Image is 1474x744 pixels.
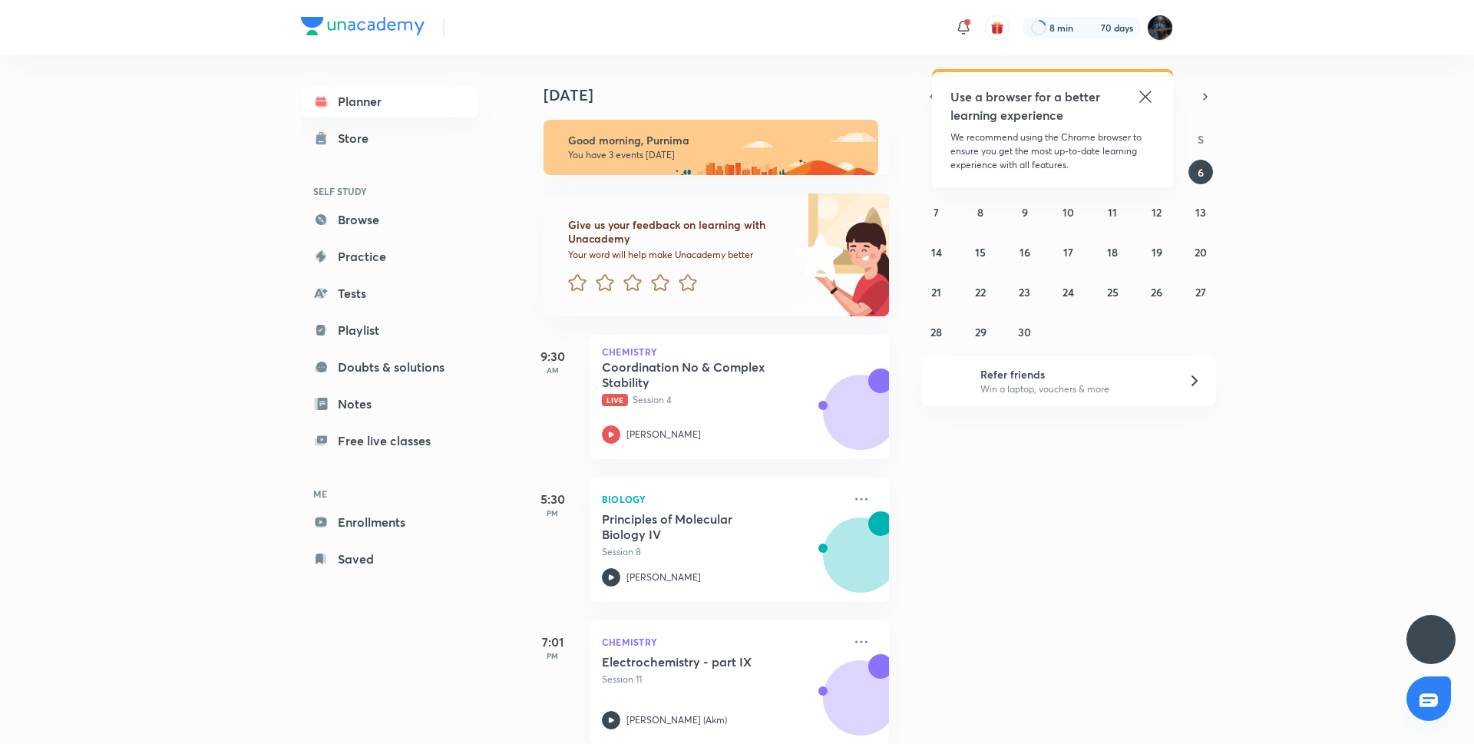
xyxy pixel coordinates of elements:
[544,86,904,104] h4: [DATE]
[924,200,949,224] button: September 7, 2025
[301,481,479,507] h6: ME
[522,508,583,517] p: PM
[1195,245,1207,260] abbr: September 20, 2025
[626,570,701,584] p: [PERSON_NAME]
[930,325,942,339] abbr: September 28, 2025
[301,389,479,419] a: Notes
[1022,205,1028,220] abbr: September 9, 2025
[1147,15,1173,41] img: Purnima Sharma
[934,365,964,396] img: referral
[985,15,1010,40] button: avatar
[602,394,628,406] span: Live
[980,382,1169,396] p: Win a laptop, vouchers & more
[1188,279,1213,304] button: September 27, 2025
[522,365,583,375] p: AM
[1013,200,1037,224] button: September 9, 2025
[805,511,889,617] img: unacademy
[968,319,993,344] button: September 29, 2025
[602,633,843,651] p: Chemistry
[980,366,1169,382] h6: Refer friends
[745,193,889,316] img: feedback_image
[301,123,479,154] a: Store
[301,507,479,537] a: Enrollments
[990,21,1004,35] img: avatar
[1108,205,1117,220] abbr: September 11, 2025
[568,218,792,246] h6: Give us your feedback on learning with Unacademy
[301,352,479,382] a: Doubts & solutions
[1100,279,1125,304] button: September 25, 2025
[1020,245,1030,260] abbr: September 16, 2025
[1100,240,1125,264] button: September 18, 2025
[602,393,843,407] p: Session 4
[1063,205,1074,220] abbr: September 10, 2025
[602,654,793,670] h5: Electrochemistry - part IX
[968,279,993,304] button: September 22, 2025
[1013,240,1037,264] button: September 16, 2025
[1152,245,1162,260] abbr: September 19, 2025
[977,205,983,220] abbr: September 8, 2025
[544,120,878,175] img: morning
[1145,279,1169,304] button: September 26, 2025
[301,315,479,346] a: Playlist
[1107,245,1118,260] abbr: September 18, 2025
[301,544,479,574] a: Saved
[301,425,479,456] a: Free live classes
[1198,132,1204,147] abbr: Saturday
[924,279,949,304] button: September 21, 2025
[1082,20,1098,35] img: streak
[1195,205,1206,220] abbr: September 13, 2025
[1100,200,1125,224] button: September 11, 2025
[301,178,479,204] h6: SELF STUDY
[602,359,793,390] h5: Coordination No & Complex Stability
[522,490,583,508] h5: 5:30
[924,240,949,264] button: September 14, 2025
[1063,245,1073,260] abbr: September 17, 2025
[602,347,877,356] p: Chemistry
[568,149,864,161] p: You have 3 events [DATE]
[1188,160,1213,184] button: September 6, 2025
[968,240,993,264] button: September 15, 2025
[626,713,727,727] p: [PERSON_NAME] (Akm)
[975,245,986,260] abbr: September 15, 2025
[1152,205,1162,220] abbr: September 12, 2025
[1063,285,1074,299] abbr: September 24, 2025
[568,134,864,147] h6: Good morning, Purnima
[1188,240,1213,264] button: September 20, 2025
[1107,285,1119,299] abbr: September 25, 2025
[1056,240,1081,264] button: September 17, 2025
[1019,285,1030,299] abbr: September 23, 2025
[1195,285,1206,299] abbr: September 27, 2025
[602,545,843,559] p: Session 8
[301,17,425,35] img: Company Logo
[1145,200,1169,224] button: September 12, 2025
[1145,240,1169,264] button: September 19, 2025
[1013,279,1037,304] button: September 23, 2025
[950,131,1155,172] p: We recommend using the Chrome browser to ensure you get the most up-to-date learning experience w...
[338,129,378,147] div: Store
[301,204,479,235] a: Browse
[1188,200,1213,224] button: September 13, 2025
[931,285,941,299] abbr: September 21, 2025
[522,651,583,660] p: PM
[975,325,987,339] abbr: September 29, 2025
[805,369,889,475] img: unacademy
[1151,285,1162,299] abbr: September 26, 2025
[924,319,949,344] button: September 28, 2025
[1018,325,1031,339] abbr: September 30, 2025
[522,347,583,365] h5: 9:30
[931,245,942,260] abbr: September 14, 2025
[626,428,701,441] p: [PERSON_NAME]
[1198,165,1204,180] abbr: September 6, 2025
[301,241,479,272] a: Practice
[934,205,939,220] abbr: September 7, 2025
[950,88,1103,124] h5: Use a browser for a better learning experience
[301,17,425,39] a: Company Logo
[602,673,843,686] p: Session 11
[602,511,793,542] h5: Principles of Molecular Biology IV
[975,285,986,299] abbr: September 22, 2025
[1013,319,1037,344] button: September 30, 2025
[1056,200,1081,224] button: September 10, 2025
[568,249,792,261] p: Your word will help make Unacademy better
[1422,630,1440,649] img: ttu
[301,278,479,309] a: Tests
